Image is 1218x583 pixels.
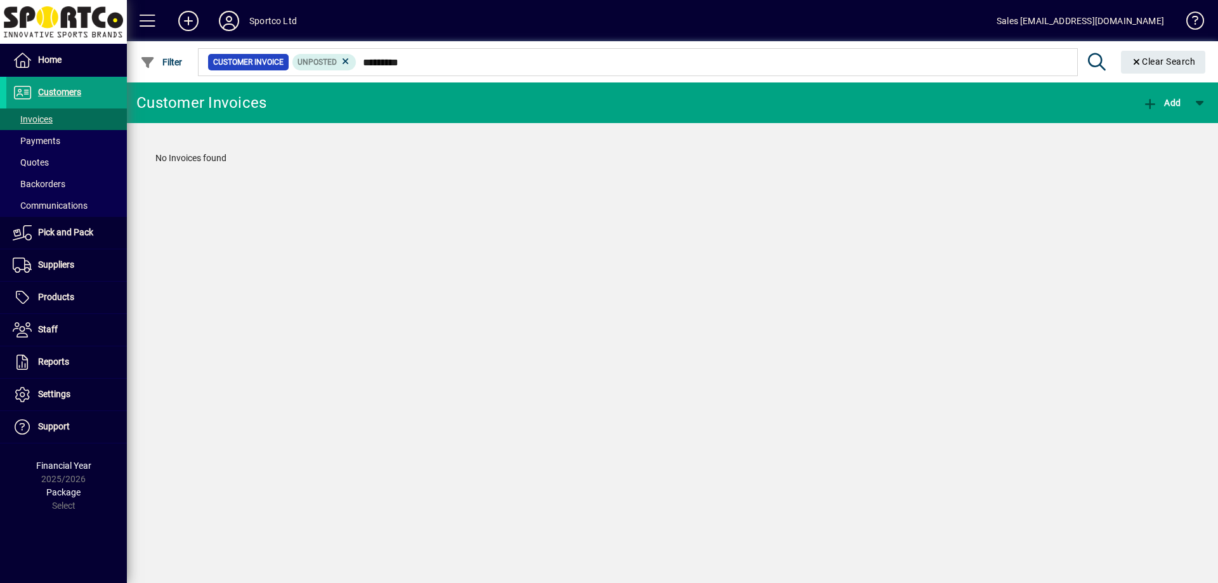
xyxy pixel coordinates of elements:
span: Products [38,292,74,302]
span: Support [38,421,70,431]
mat-chip: Customer Invoice Status: Unposted [292,54,357,70]
button: Clear [1121,51,1206,74]
button: Add [168,10,209,32]
a: Suppliers [6,249,127,281]
span: Settings [38,389,70,399]
a: Invoices [6,108,127,130]
span: Backorders [13,179,65,189]
button: Profile [209,10,249,32]
span: Clear Search [1131,56,1196,67]
a: Products [6,282,127,313]
span: Invoices [13,114,53,124]
span: Staff [38,324,58,334]
button: Filter [137,51,186,74]
a: Communications [6,195,127,216]
div: Customer Invoices [136,93,266,113]
a: Settings [6,379,127,410]
span: Customer Invoice [213,56,284,69]
span: Filter [140,57,183,67]
a: Staff [6,314,127,346]
span: Pick and Pack [38,227,93,237]
button: Add [1139,91,1184,114]
a: Quotes [6,152,127,173]
a: Reports [6,346,127,378]
span: Suppliers [38,259,74,270]
div: Sportco Ltd [249,11,297,31]
span: Unposted [298,58,337,67]
a: Pick and Pack [6,217,127,249]
span: Home [38,55,62,65]
a: Home [6,44,127,76]
a: Knowledge Base [1177,3,1202,44]
a: Support [6,411,127,443]
span: Reports [38,357,69,367]
a: Backorders [6,173,127,195]
span: Communications [13,200,88,211]
span: Financial Year [36,461,91,471]
span: Package [46,487,81,497]
span: Payments [13,136,60,146]
div: No Invoices found [143,139,1202,178]
span: Add [1143,98,1181,108]
span: Customers [38,87,81,97]
a: Payments [6,130,127,152]
div: Sales [EMAIL_ADDRESS][DOMAIN_NAME] [997,11,1164,31]
span: Quotes [13,157,49,167]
